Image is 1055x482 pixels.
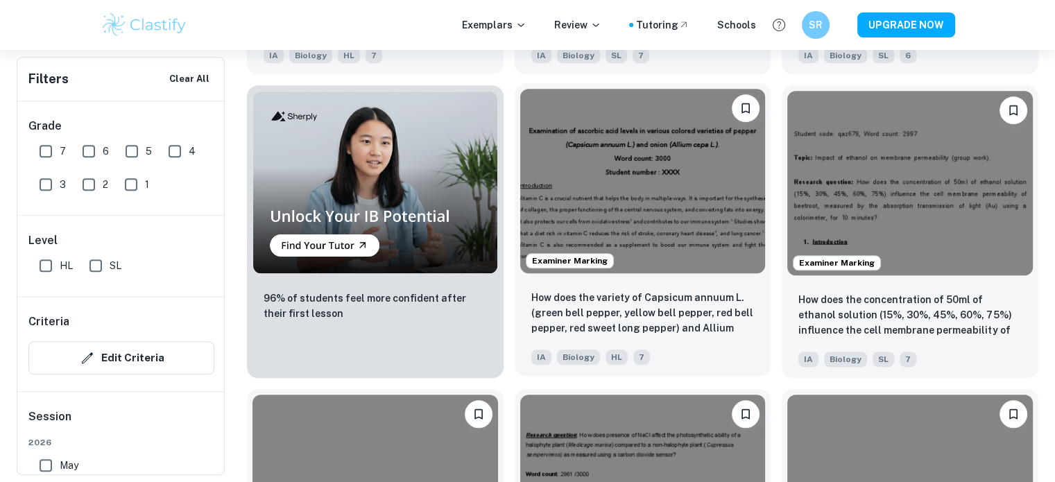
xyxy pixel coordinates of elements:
img: Thumbnail [252,91,498,273]
span: 7 [633,350,650,365]
h6: Grade [28,118,214,135]
span: 2 [103,177,108,192]
img: Biology IA example thumbnail: How does the concentration of 50ml of et [787,91,1033,275]
span: IA [531,350,551,365]
span: Biology [824,48,867,63]
h6: Filters [28,69,69,89]
span: 6 [900,48,916,63]
h6: SR [807,17,823,33]
button: Bookmark [1000,96,1027,124]
span: Biology [824,352,867,367]
span: SL [873,48,894,63]
p: 96% of students feel more confident after their first lesson [264,291,487,321]
span: 4 [189,144,196,159]
span: Biology [289,48,332,63]
button: Bookmark [1000,400,1027,428]
span: 6 [103,144,109,159]
button: UPGRADE NOW [857,12,955,37]
button: Bookmark [732,94,760,122]
p: Exemplars [462,17,526,33]
span: May [60,458,78,473]
span: 2026 [28,436,214,449]
span: Examiner Marking [794,257,880,269]
span: HL [60,258,73,273]
span: 7 [366,48,382,63]
button: Edit Criteria [28,341,214,375]
button: Bookmark [465,400,492,428]
span: IA [531,48,551,63]
h6: Session [28,408,214,436]
button: SR [802,11,830,39]
span: Examiner Marking [526,255,613,267]
p: How does the variety of Capsicum annuum L. (green bell pepper, yellow bell pepper, red bell peppe... [531,290,755,337]
h6: Criteria [28,313,69,330]
a: Thumbnail96% of students feel more confident after their first lesson [247,85,504,377]
a: Examiner MarkingBookmarkHow does the concentration of 50ml of ethanol solution (15%, 30%, 45%, 60... [782,85,1038,377]
span: Biology [557,48,600,63]
span: IA [798,48,818,63]
span: IA [798,352,818,367]
span: 7 [633,48,649,63]
span: 5 [146,144,152,159]
p: Review [554,17,601,33]
span: SL [110,258,121,273]
span: SL [606,48,627,63]
button: Clear All [166,69,213,89]
p: How does the concentration of 50ml of ethanol solution (15%, 30%, 45%, 60%, 75%) influence the ce... [798,292,1022,339]
a: Examiner MarkingBookmarkHow does the variety of Capsicum annuum L. (green bell pepper, yellow bel... [515,85,771,377]
button: Help and Feedback [767,13,791,37]
button: Bookmark [732,400,760,428]
span: 1 [145,177,149,192]
span: IA [264,48,284,63]
img: Clastify logo [101,11,189,39]
a: Schools [717,17,756,33]
a: Tutoring [636,17,689,33]
span: 3 [60,177,66,192]
img: Biology IA example thumbnail: How does the variety of Capsicum annuum [520,89,766,273]
span: 7 [60,144,66,159]
span: 7 [900,352,916,367]
span: Biology [557,350,600,365]
span: HL [606,350,628,365]
span: SL [873,352,894,367]
h6: Level [28,232,214,249]
span: HL [338,48,360,63]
